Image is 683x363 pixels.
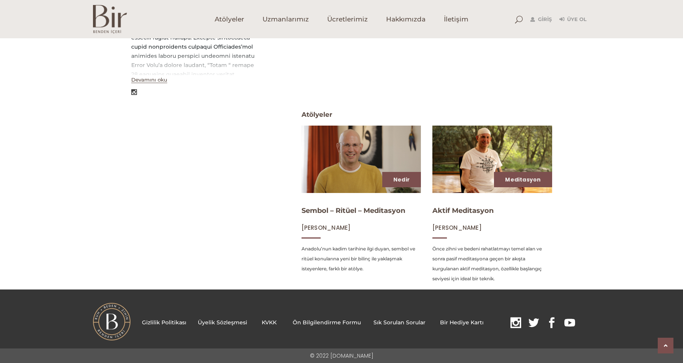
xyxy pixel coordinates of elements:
[432,224,482,231] a: [PERSON_NAME]
[215,15,244,24] span: Atölyeler
[302,224,351,232] span: [PERSON_NAME]
[302,244,421,274] p: Anadolu’nun kadim tarihine ilgi duyan, sembol ve ritüel konularına yeni bir bilinç ile yaklaşmak ...
[302,206,405,215] a: Sembol – Ritüel – Meditasyon
[440,319,484,326] a: Bir Hediye Kartı
[559,15,587,24] a: Üye Ol
[373,319,425,326] a: Sık Sorulan Sorular
[310,351,373,360] p: © 2022 [DOMAIN_NAME]
[432,224,482,232] span: [PERSON_NAME]
[393,176,410,183] a: Nedir
[432,206,494,215] a: Aktif Meditasyon
[432,244,552,284] p: Önce zihni ve bedeni rahatlatmayı temel alan ve sonra pasif meditasyona geçen bir akışta kurgulan...
[327,15,368,24] span: Ücretlerimiz
[505,176,541,183] a: Meditasyon
[93,303,130,340] img: BI%CC%87R-LOGO.png
[262,15,309,24] span: Uzmanlarımız
[262,319,277,326] a: KVKK
[302,97,332,121] span: Atölyeler
[530,15,552,24] a: Giriş
[293,319,361,326] a: Ön Bilgilendirme Formu
[198,319,247,326] a: Üyelik Sözleşmesi
[444,15,468,24] span: İletişim
[142,317,581,329] p: .
[302,224,351,231] a: [PERSON_NAME]
[142,319,186,326] a: Gizlilik Politikası
[386,15,425,24] span: Hakkımızda
[131,77,167,83] button: Devamını oku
